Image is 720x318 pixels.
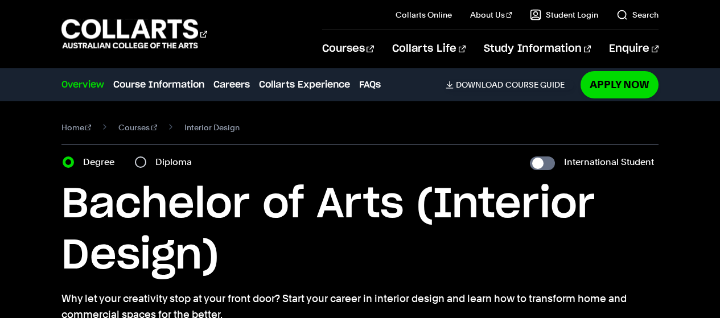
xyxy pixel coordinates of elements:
[484,30,591,68] a: Study Information
[61,179,659,282] h1: Bachelor of Arts (Interior Design)
[322,30,374,68] a: Courses
[118,119,157,135] a: Courses
[456,80,503,90] span: Download
[359,78,381,92] a: FAQs
[213,78,250,92] a: Careers
[530,9,598,20] a: Student Login
[155,154,199,170] label: Diploma
[113,78,204,92] a: Course Information
[609,30,659,68] a: Enquire
[392,30,466,68] a: Collarts Life
[83,154,121,170] label: Degree
[61,18,207,50] div: Go to homepage
[564,154,654,170] label: International Student
[470,9,512,20] a: About Us
[581,71,659,98] a: Apply Now
[61,119,92,135] a: Home
[616,9,659,20] a: Search
[396,9,452,20] a: Collarts Online
[446,80,574,90] a: DownloadCourse Guide
[184,119,240,135] span: Interior Design
[61,78,104,92] a: Overview
[259,78,350,92] a: Collarts Experience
